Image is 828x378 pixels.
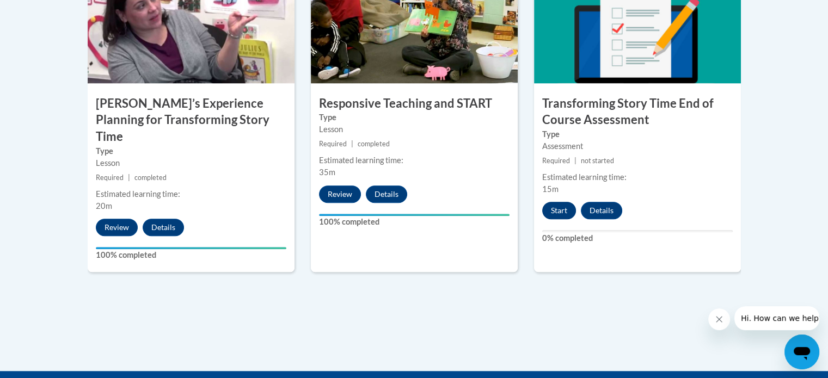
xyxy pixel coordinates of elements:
[366,185,407,203] button: Details
[319,154,510,166] div: Estimated learning time:
[319,185,361,203] button: Review
[319,111,510,123] label: Type
[96,188,286,200] div: Estimated learning time:
[542,140,733,152] div: Assessment
[574,157,576,165] span: |
[88,95,295,145] h3: [PERSON_NAME]’s Experience Planning for Transforming Story Time
[134,173,167,182] span: completed
[784,334,819,369] iframe: Button to launch messaging window
[351,140,353,148] span: |
[319,168,335,177] span: 35m
[7,8,88,16] span: Hi. How can we help?
[128,173,130,182] span: |
[542,128,733,140] label: Type
[542,232,733,244] label: 0% completed
[96,157,286,169] div: Lesson
[319,214,510,216] div: Your progress
[319,216,510,228] label: 100% completed
[358,140,390,148] span: completed
[96,219,138,236] button: Review
[708,308,730,330] iframe: Close message
[734,306,819,330] iframe: Message from company
[581,202,622,219] button: Details
[96,249,286,261] label: 100% completed
[311,95,518,112] h3: Responsive Teaching and START
[542,184,559,194] span: 15m
[581,157,614,165] span: not started
[534,95,741,129] h3: Transforming Story Time End of Course Assessment
[96,145,286,157] label: Type
[319,123,510,135] div: Lesson
[319,140,347,148] span: Required
[96,201,112,210] span: 20m
[96,247,286,249] div: Your progress
[143,219,184,236] button: Details
[542,157,570,165] span: Required
[542,171,733,183] div: Estimated learning time:
[96,173,124,182] span: Required
[542,202,576,219] button: Start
